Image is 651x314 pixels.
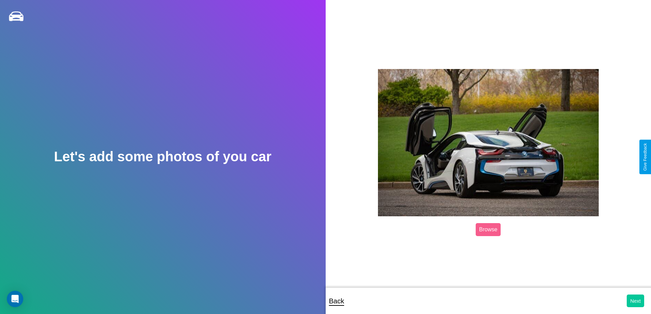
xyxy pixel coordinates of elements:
[329,295,344,307] p: Back
[643,143,648,171] div: Give Feedback
[378,69,599,216] img: posted
[7,291,23,307] div: Open Intercom Messenger
[54,149,271,164] h2: Let's add some photos of you car
[627,295,644,307] button: Next
[476,223,501,236] label: Browse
